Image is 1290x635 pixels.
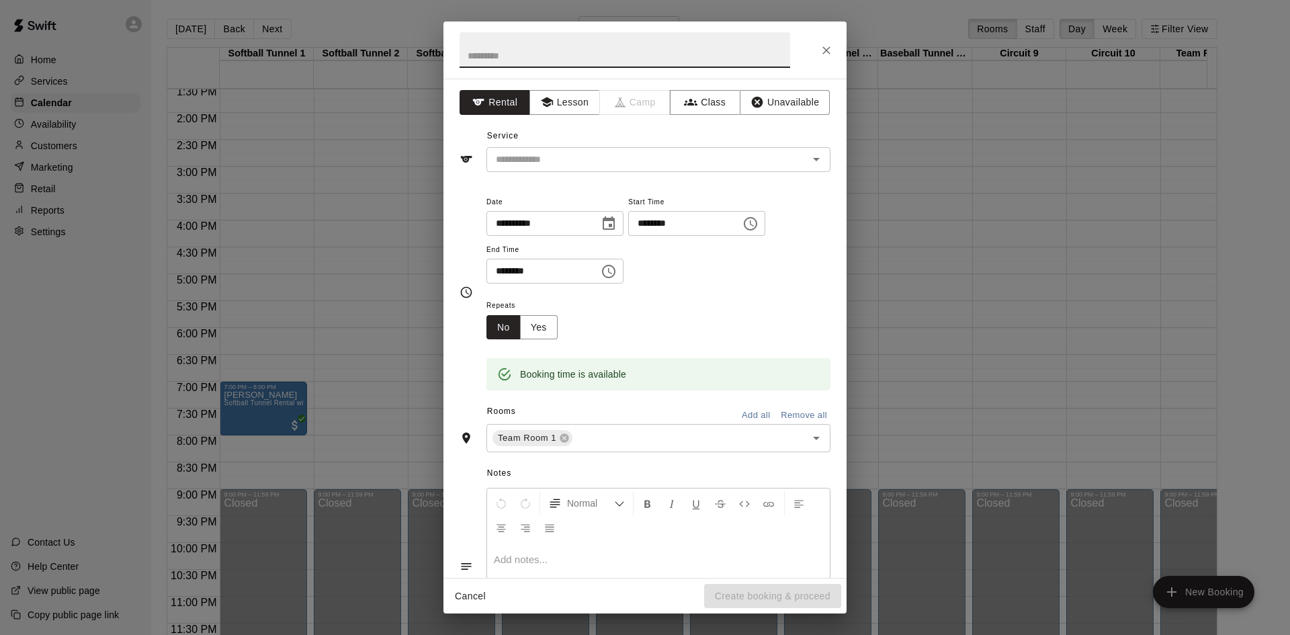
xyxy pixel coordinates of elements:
button: Open [807,429,826,448]
span: Service [487,131,519,140]
span: Normal [567,497,614,510]
button: Insert Link [757,491,780,515]
button: Insert Code [733,491,756,515]
div: Team Room 1 [492,430,572,446]
button: Undo [490,491,513,515]
svg: Timing [460,286,473,299]
button: Lesson [529,90,600,115]
button: Choose time, selected time is 7:00 PM [595,258,622,285]
span: Start Time [628,194,765,212]
div: Booking time is available [520,362,626,386]
svg: Notes [460,560,473,573]
button: Redo [514,491,537,515]
button: Choose time, selected time is 6:30 PM [737,210,764,237]
button: Center Align [490,515,513,540]
svg: Rooms [460,431,473,445]
button: Open [807,150,826,169]
button: Cancel [449,584,492,609]
span: Repeats [486,297,568,315]
button: Left Align [787,491,810,515]
button: Choose date, selected date is Oct 22, 2025 [595,210,622,237]
button: Rental [460,90,530,115]
svg: Service [460,153,473,166]
button: Add all [734,405,777,426]
button: No [486,315,521,340]
button: Format Italics [660,491,683,515]
button: Yes [520,315,558,340]
button: Right Align [514,515,537,540]
span: End Time [486,241,623,259]
span: Rooms [487,407,516,416]
span: Notes [487,463,830,484]
button: Format Underline [685,491,707,515]
button: Close [814,38,838,62]
button: Format Strikethrough [709,491,732,515]
button: Format Bold [636,491,659,515]
span: Team Room 1 [492,431,562,445]
button: Justify Align [538,515,561,540]
button: Formatting Options [543,491,630,515]
button: Remove all [777,405,830,426]
button: Class [670,90,740,115]
span: Date [486,194,623,212]
span: Camps can only be created in the Services page [600,90,671,115]
div: outlined button group [486,315,558,340]
button: Unavailable [740,90,830,115]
